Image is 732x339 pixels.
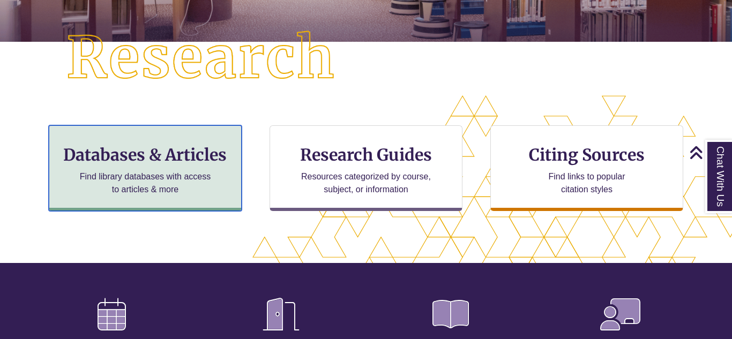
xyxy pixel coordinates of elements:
[279,145,453,165] h3: Research Guides
[689,145,729,160] a: Back to Top
[76,170,215,196] p: Find library databases with access to articles & more
[490,125,683,211] a: Citing Sources Find links to popular citation styles
[521,145,652,165] h3: Citing Sources
[270,125,462,211] a: Research Guides Resources categorized by course, subject, or information
[49,125,242,211] a: Databases & Articles Find library databases with access to articles & more
[535,170,639,196] p: Find links to popular citation styles
[36,1,366,116] img: Research
[296,170,436,196] p: Resources categorized by course, subject, or information
[58,145,233,165] h3: Databases & Articles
